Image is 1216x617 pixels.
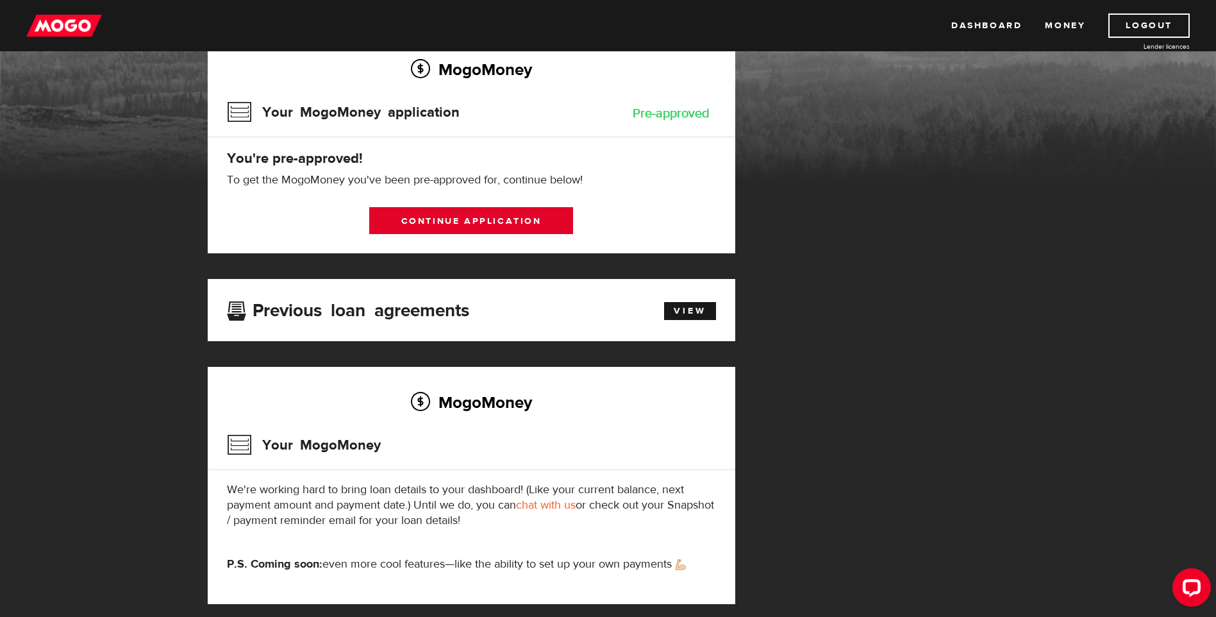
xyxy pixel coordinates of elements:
p: To get the MogoMoney you've been pre-approved for, continue below! [227,173,716,188]
a: chat with us [516,498,576,512]
h2: MogoMoney [227,389,716,416]
h4: You're pre-approved! [227,149,716,167]
a: Logout [1108,13,1190,38]
img: strong arm emoji [676,559,686,570]
p: even more cool features—like the ability to set up your own payments [227,557,716,572]
strong: P.S. Coming soon: [227,557,322,571]
h2: MogoMoney [227,56,716,83]
h3: Previous loan agreements [227,300,469,317]
iframe: LiveChat chat widget [1162,563,1216,617]
a: Money [1045,13,1085,38]
a: Continue application [369,207,573,234]
h3: Your MogoMoney [227,428,381,462]
p: We're working hard to bring loan details to your dashboard! (Like your current balance, next paym... [227,482,716,528]
a: Dashboard [951,13,1022,38]
img: mogo_logo-11ee424be714fa7cbb0f0f49df9e16ec.png [26,13,102,38]
div: Pre-approved [633,107,710,120]
a: Lender licences [1094,42,1190,51]
h3: Your MogoMoney application [227,96,460,129]
a: View [664,302,716,320]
